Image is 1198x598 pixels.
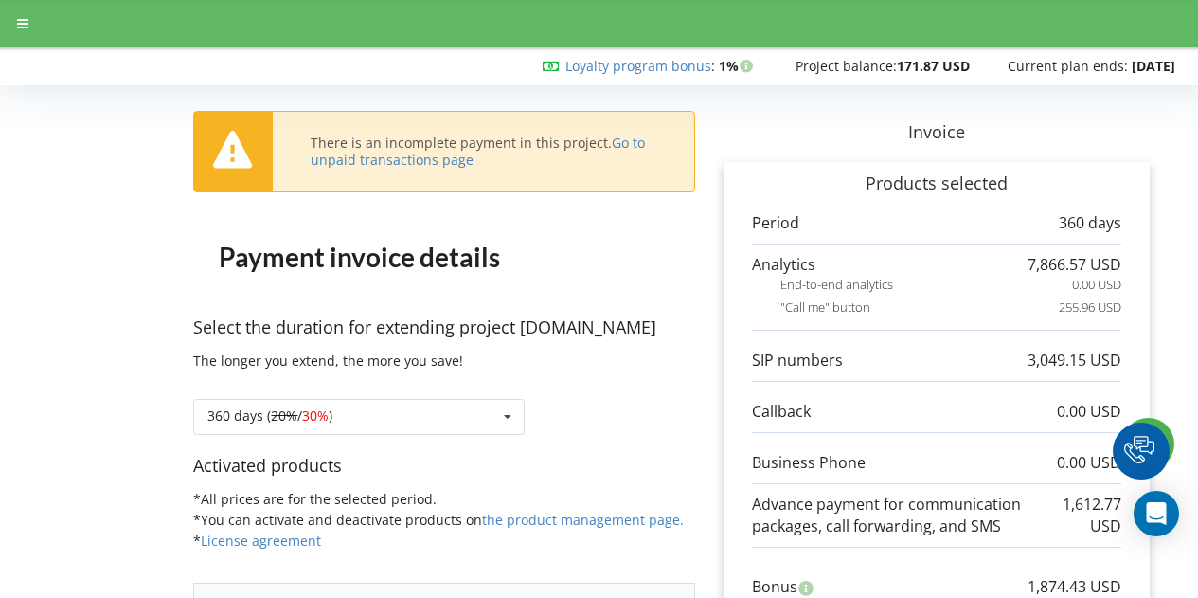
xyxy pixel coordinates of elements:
[311,134,645,169] a: Go to unpaid transactions page
[1063,494,1121,537] p: 1,612.77 USD
[193,454,695,479] p: Activated products
[752,350,843,371] p: SIP numbers
[1134,491,1179,536] div: Open Intercom Messenger
[207,409,332,423] div: 360 days ( / )
[1072,276,1121,294] p: 0.00 USD
[1008,57,1128,75] span: Current plan ends:
[193,352,463,370] span: The longer you extend, the more you save!
[1057,452,1121,474] p: 0.00 USD
[695,120,1178,145] p: Invoice
[1028,576,1121,598] p: 1,874.43 USD
[271,407,297,425] s: 20%
[1059,212,1121,234] p: 360 days
[193,511,684,529] span: *You can activate and deactivate products on
[565,57,711,75] a: Loyalty program bonus
[193,316,695,340] p: Select the duration for extending project [DOMAIN_NAME]
[752,401,811,423] p: Callback
[201,532,321,550] a: License agreement
[1028,254,1121,276] p: 7,866.57 USD
[752,212,799,234] p: Period
[1057,401,1121,423] p: 0.00 USD
[796,57,897,75] span: Project balance:
[752,452,866,474] p: Business Phone
[752,576,797,598] p: Bonus
[311,135,656,169] div: There is an incomplete payment in this project.
[897,57,970,75] strong: 171.87 USD
[780,276,893,294] p: End-to-end analytics
[565,57,715,75] span: :
[752,254,815,276] p: Analytics
[719,57,758,75] strong: 1%
[1059,299,1121,317] p: 255.96 USD
[482,511,684,529] a: the product management page.
[1132,57,1175,75] strong: [DATE]
[193,211,525,302] h1: Payment invoice details
[193,490,437,508] span: *All prices are for the selected period.
[752,172,1121,196] p: Products selected
[1028,350,1121,371] p: 3,049.15 USD
[752,494,1063,537] p: Advance payment for communication packages, call forwarding, and SMS
[302,407,329,425] span: 30%
[780,299,870,317] p: "Call me" button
